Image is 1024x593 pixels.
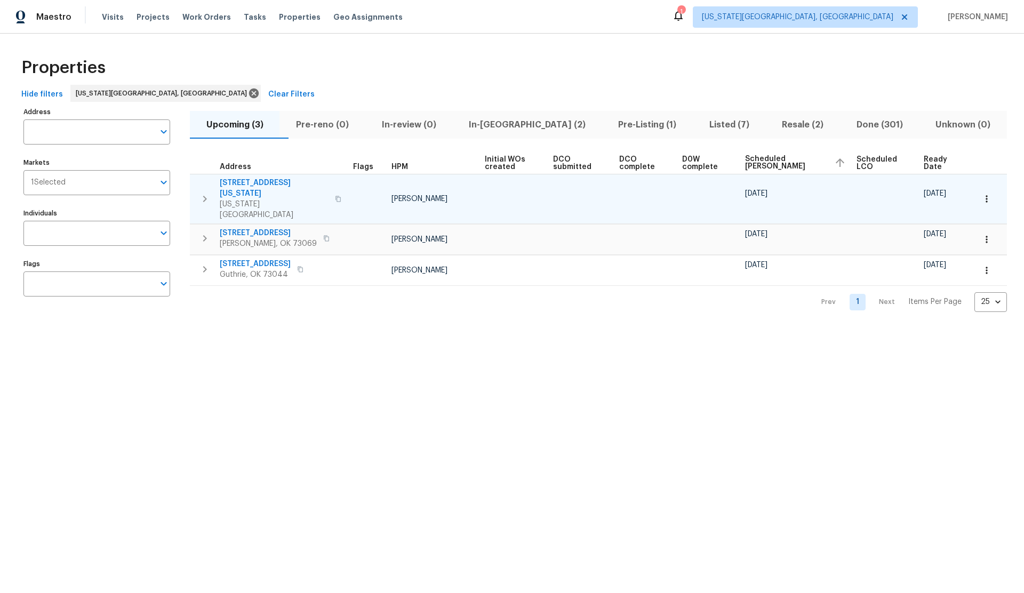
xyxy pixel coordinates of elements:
[23,109,170,115] label: Address
[391,195,447,203] span: [PERSON_NAME]
[220,228,317,238] span: [STREET_ADDRESS]
[17,85,67,105] button: Hide filters
[745,155,826,170] span: Scheduled [PERSON_NAME]
[21,62,106,73] span: Properties
[70,85,261,102] div: [US_STATE][GEOGRAPHIC_DATA], [GEOGRAPHIC_DATA]
[102,12,124,22] span: Visits
[485,156,535,171] span: Initial WOs created
[619,156,664,171] span: DCO complete
[745,261,767,269] span: [DATE]
[156,124,171,139] button: Open
[76,88,251,99] span: [US_STATE][GEOGRAPHIC_DATA], [GEOGRAPHIC_DATA]
[391,236,447,243] span: [PERSON_NAME]
[353,163,373,171] span: Flags
[21,88,63,101] span: Hide filters
[924,230,946,238] span: [DATE]
[924,190,946,197] span: [DATE]
[333,12,403,22] span: Geo Assignments
[286,117,358,132] span: Pre-reno (0)
[36,12,71,22] span: Maestro
[220,269,291,280] span: Guthrie, OK 73044
[391,163,408,171] span: HPM
[924,156,957,171] span: Ready Date
[31,178,66,187] span: 1 Selected
[196,117,273,132] span: Upcoming (3)
[702,12,893,22] span: [US_STATE][GEOGRAPHIC_DATA], [GEOGRAPHIC_DATA]
[220,199,329,220] span: [US_STATE][GEOGRAPHIC_DATA]
[264,85,319,105] button: Clear Filters
[943,12,1008,22] span: [PERSON_NAME]
[553,156,601,171] span: DCO submitted
[850,294,866,310] a: Goto page 1
[772,117,834,132] span: Resale (2)
[857,156,906,171] span: Scheduled LCO
[609,117,686,132] span: Pre-Listing (1)
[23,159,170,166] label: Markets
[182,12,231,22] span: Work Orders
[745,230,767,238] span: [DATE]
[926,117,1001,132] span: Unknown (0)
[745,190,767,197] span: [DATE]
[220,238,317,249] span: [PERSON_NAME], OK 73069
[372,117,446,132] span: In-review (0)
[268,88,315,101] span: Clear Filters
[682,156,727,171] span: D0W complete
[846,117,913,132] span: Done (301)
[220,259,291,269] span: [STREET_ADDRESS]
[137,12,170,22] span: Projects
[220,163,251,171] span: Address
[156,226,171,241] button: Open
[677,6,685,17] div: 1
[244,13,266,21] span: Tasks
[924,261,946,269] span: [DATE]
[23,210,170,217] label: Individuals
[156,175,171,190] button: Open
[459,117,595,132] span: In-[GEOGRAPHIC_DATA] (2)
[699,117,759,132] span: Listed (7)
[811,292,1007,312] nav: Pagination Navigation
[23,261,170,267] label: Flags
[156,276,171,291] button: Open
[908,296,962,307] p: Items Per Page
[220,178,329,199] span: [STREET_ADDRESS][US_STATE]
[391,267,447,274] span: [PERSON_NAME]
[279,12,321,22] span: Properties
[974,288,1007,316] div: 25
